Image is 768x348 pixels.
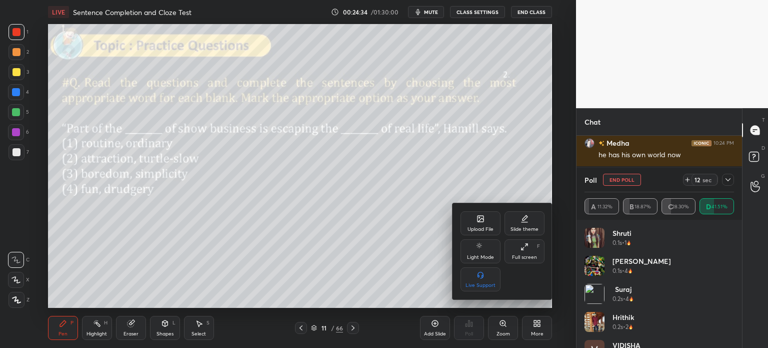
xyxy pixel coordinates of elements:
[467,227,493,232] div: Upload File
[465,283,495,288] div: Live Support
[537,244,540,249] div: F
[510,227,538,232] div: Slide theme
[512,255,537,260] div: Full screen
[467,255,494,260] div: Light Mode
